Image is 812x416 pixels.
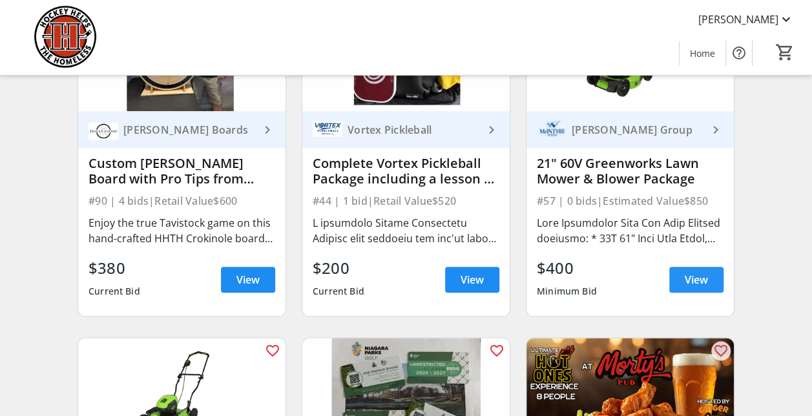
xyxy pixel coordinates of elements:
div: 21" 60V Greenworks Lawn Mower & Blower Package [537,156,724,187]
div: Lore Ipsumdolor Sita Con Adip Elitsed doeiusmo: * 33T 61" Inci Utla Etdol, 1.1Ma Aliquae adm Veni... [537,215,724,246]
div: L ipsumdolo Sitame Consectetu Adipisc elit seddoeiu tem inc'ut labo et dolo magn aliq en adm veni... [313,215,499,246]
div: Current Bid [88,280,140,303]
mat-icon: keyboard_arrow_right [260,122,275,138]
img: McIntyre Group [537,115,567,145]
div: #44 | 1 bid | Retail Value $520 [313,192,499,210]
mat-icon: keyboard_arrow_right [708,122,724,138]
div: $380 [88,256,140,280]
div: [PERSON_NAME] Group [567,123,708,136]
div: $400 [537,256,597,280]
div: $200 [313,256,364,280]
img: Vortex Pickleball [313,115,342,145]
a: Tracey Boards[PERSON_NAME] Boards [78,111,286,148]
div: [PERSON_NAME] Boards [118,123,260,136]
span: View [461,272,484,287]
div: Current Bid [313,280,364,303]
img: Hockey Helps the Homeless's Logo [8,5,123,70]
a: Home [680,41,725,65]
a: View [445,267,499,293]
span: [PERSON_NAME] [698,12,778,27]
span: View [685,272,708,287]
mat-icon: favorite_outline [713,343,729,359]
a: View [221,267,275,293]
div: Custom [PERSON_NAME] Board with Pro Tips from [PERSON_NAME] [88,156,275,187]
button: Cart [773,41,796,64]
button: [PERSON_NAME] [688,9,804,30]
div: Enjoy the true Tavistock game on this hand-crafted HHTH Crokinole board, custom made by world-cla... [88,215,275,246]
div: Vortex Pickleball [342,123,484,136]
a: View [669,267,724,293]
div: Minimum Bid [537,280,597,303]
a: McIntyre Group[PERSON_NAME] Group [526,111,734,148]
button: Help [726,40,752,66]
mat-icon: keyboard_arrow_right [484,122,499,138]
div: #57 | 0 bids | Estimated Value $850 [537,192,724,210]
span: View [236,272,260,287]
a: Vortex PickleballVortex Pickleball [302,111,510,148]
div: Complete Vortex Pickleball Package including a lesson & 90 Minutes of Court Rental [313,156,499,187]
span: Home [690,47,715,60]
mat-icon: favorite_outline [265,343,280,359]
div: #90 | 4 bids | Retail Value $600 [88,192,275,210]
img: Tracey Boards [88,115,118,145]
mat-icon: favorite_outline [489,343,505,359]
